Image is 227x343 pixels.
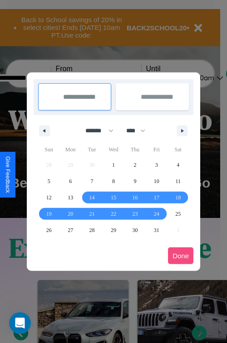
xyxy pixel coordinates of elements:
[168,173,189,189] button: 11
[68,189,73,206] span: 13
[89,189,95,206] span: 14
[175,173,181,189] span: 11
[46,206,52,222] span: 19
[91,173,94,189] span: 7
[154,206,159,222] span: 24
[38,189,59,206] button: 12
[46,189,52,206] span: 12
[103,222,124,238] button: 29
[146,206,167,222] button: 24
[81,142,103,157] span: Tue
[59,222,81,238] button: 27
[59,206,81,222] button: 20
[132,189,138,206] span: 16
[124,189,146,206] button: 16
[154,173,159,189] span: 10
[111,189,116,206] span: 15
[124,173,146,189] button: 9
[124,222,146,238] button: 30
[81,173,103,189] button: 7
[168,189,189,206] button: 18
[9,312,31,334] iframe: Intercom live chat
[103,142,124,157] span: Wed
[168,206,189,222] button: 25
[112,157,115,173] span: 1
[68,206,73,222] span: 20
[103,173,124,189] button: 8
[38,222,59,238] button: 26
[146,157,167,173] button: 3
[38,173,59,189] button: 5
[146,142,167,157] span: Fri
[69,173,72,189] span: 6
[89,206,95,222] span: 21
[154,189,159,206] span: 17
[175,189,181,206] span: 18
[146,189,167,206] button: 17
[168,142,189,157] span: Sat
[132,222,138,238] span: 30
[146,173,167,189] button: 10
[124,206,146,222] button: 23
[132,206,138,222] span: 23
[111,206,116,222] span: 22
[146,222,167,238] button: 31
[103,206,124,222] button: 22
[5,156,11,193] div: Give Feedback
[112,173,115,189] span: 8
[124,157,146,173] button: 2
[175,206,181,222] span: 25
[59,189,81,206] button: 13
[81,222,103,238] button: 28
[59,173,81,189] button: 6
[111,222,116,238] span: 29
[124,142,146,157] span: Thu
[38,206,59,222] button: 19
[46,222,52,238] span: 26
[133,173,136,189] span: 9
[81,189,103,206] button: 14
[177,157,179,173] span: 4
[38,142,59,157] span: Sun
[103,157,124,173] button: 1
[133,157,136,173] span: 2
[89,222,95,238] span: 28
[81,206,103,222] button: 21
[168,157,189,173] button: 4
[103,189,124,206] button: 15
[59,142,81,157] span: Mon
[155,157,158,173] span: 3
[168,247,193,264] button: Done
[154,222,159,238] span: 31
[68,222,73,238] span: 27
[48,173,50,189] span: 5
